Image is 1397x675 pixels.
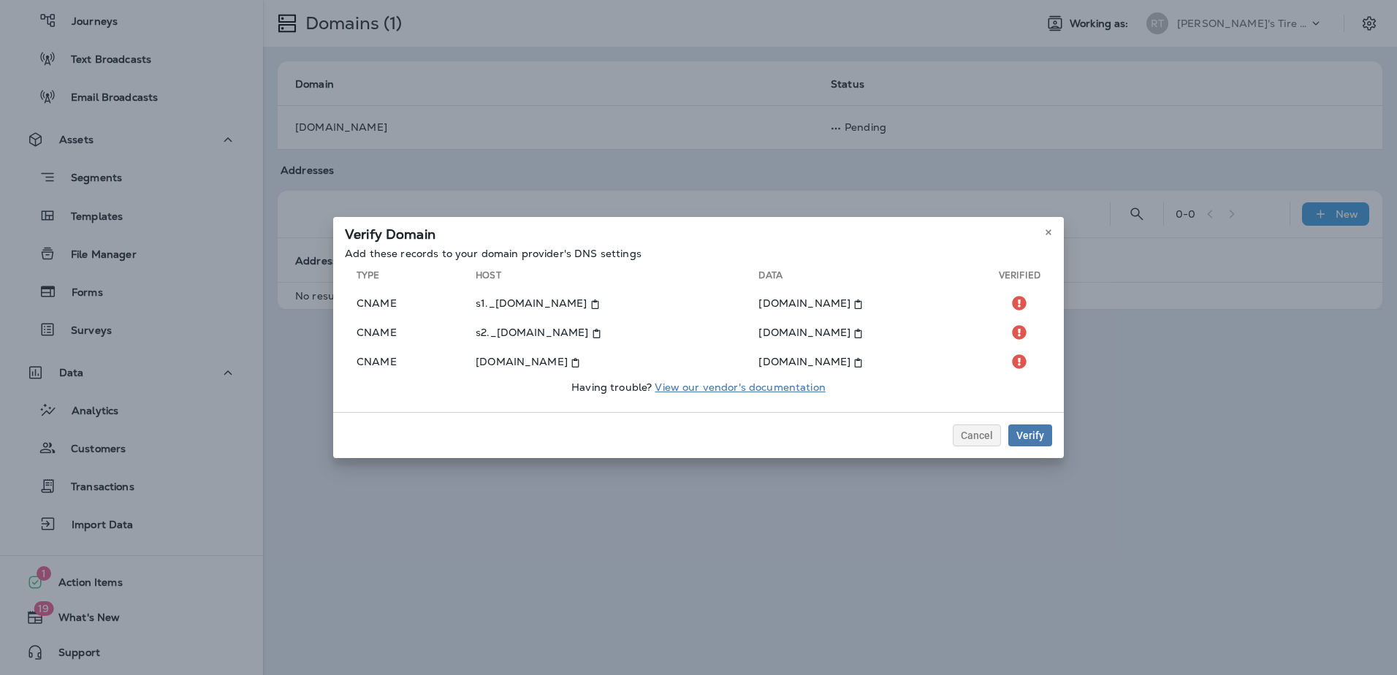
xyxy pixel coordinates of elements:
td: s1._[DOMAIN_NAME] [476,290,758,316]
button: Cancel [953,424,1001,446]
td: cname [345,348,476,375]
span: Cancel [961,430,993,441]
a: View our vendor's documentation [655,381,825,394]
div: Verify Domain [333,217,1064,248]
th: Type [345,270,476,287]
td: cname [345,290,476,316]
button: Verify [1008,424,1052,446]
th: Host [476,270,758,287]
div: Verify [1016,430,1044,441]
th: Data [758,270,998,287]
td: [DOMAIN_NAME] [758,348,998,375]
td: s2._[DOMAIN_NAME] [476,319,758,346]
td: cname [345,319,476,346]
th: Verified [999,270,1052,287]
p: Having trouble? [345,381,1052,393]
td: [DOMAIN_NAME] [758,290,998,316]
p: Add these records to your domain provider's DNS settings [345,248,1052,259]
td: [DOMAIN_NAME] [476,348,758,375]
td: [DOMAIN_NAME] [758,319,998,346]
